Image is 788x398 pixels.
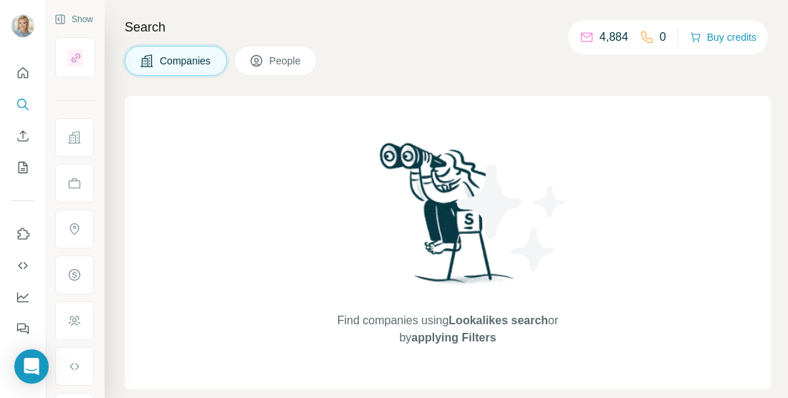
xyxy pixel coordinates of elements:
button: Show [44,9,103,30]
span: People [269,54,302,68]
button: Use Surfe API [11,253,34,278]
button: Dashboard [11,284,34,310]
button: Search [11,92,34,117]
div: Open Intercom Messenger [14,349,49,384]
img: Avatar [11,14,34,37]
span: Companies [160,54,212,68]
button: Quick start [11,60,34,86]
p: 4,884 [600,29,628,46]
img: Surfe Illustration - Stars [448,153,577,282]
span: Find companies using or by [333,312,562,346]
h4: Search [125,17,771,37]
button: My lists [11,155,34,180]
img: Surfe Illustration - Woman searching with binoculars [373,139,522,298]
button: Use Surfe on LinkedIn [11,221,34,247]
span: Lookalikes search [448,314,548,326]
p: 0 [660,29,666,46]
span: applying Filters [411,331,496,344]
button: Feedback [11,316,34,341]
button: Enrich CSV [11,123,34,149]
button: Buy credits [690,27,756,47]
